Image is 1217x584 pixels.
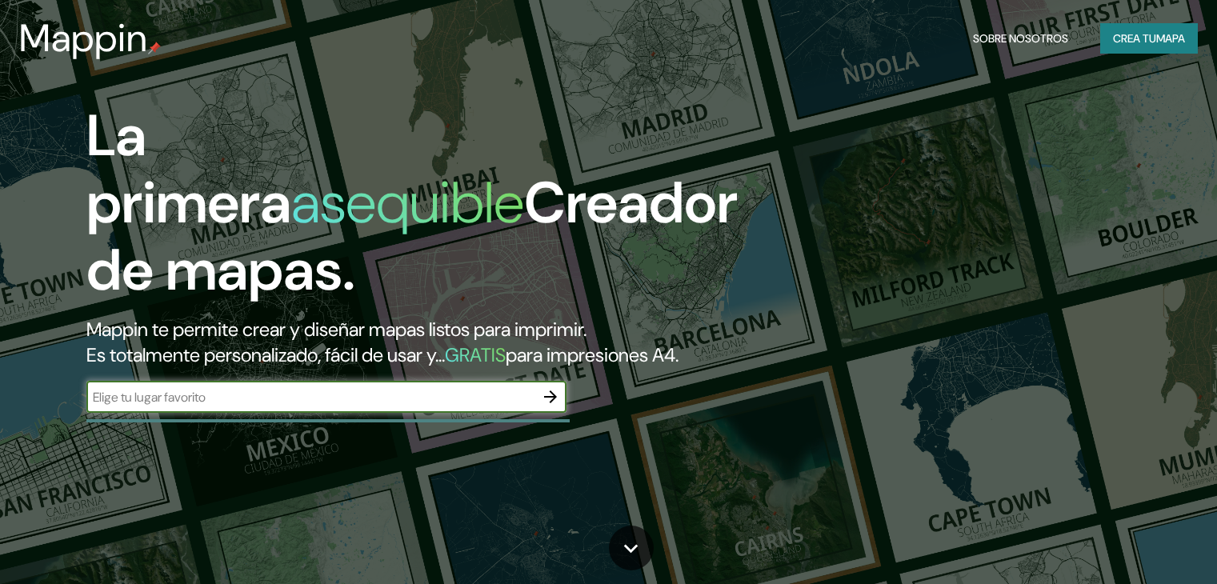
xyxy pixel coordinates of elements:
[973,31,1068,46] font: Sobre nosotros
[86,317,586,342] font: Mappin te permite crear y diseñar mapas listos para imprimir.
[86,166,738,307] font: Creador de mapas.
[148,42,161,54] img: pin de mapeo
[1113,31,1156,46] font: Crea tu
[1156,31,1185,46] font: mapa
[19,13,148,63] font: Mappin
[967,23,1075,54] button: Sobre nosotros
[291,166,524,240] font: asequible
[86,342,445,367] font: Es totalmente personalizado, fácil de usar y...
[1100,23,1198,54] button: Crea tumapa
[506,342,679,367] font: para impresiones A4.
[86,388,534,406] input: Elige tu lugar favorito
[445,342,506,367] font: GRATIS
[86,98,291,240] font: La primera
